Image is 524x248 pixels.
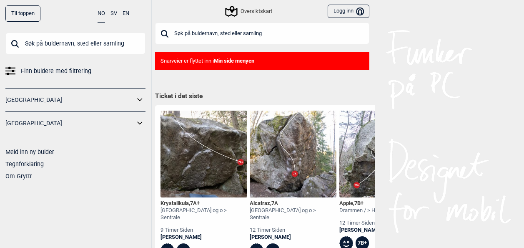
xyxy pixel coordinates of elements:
[5,65,145,77] a: Finn buldere med filtrering
[5,149,54,155] a: Meld inn ny bulder
[5,94,135,106] a: [GEOGRAPHIC_DATA]
[160,207,247,221] div: [GEOGRAPHIC_DATA] og o > Sentrale
[339,111,426,197] img: Apple 211121
[354,200,364,206] span: 7B+
[250,234,336,241] a: [PERSON_NAME]
[250,207,336,221] div: [GEOGRAPHIC_DATA] og o > Sentrale
[250,111,336,197] img: Alcatraz
[250,200,336,207] div: Alcatraz ,
[160,200,247,207] div: Krystallkula ,
[5,161,44,167] a: Tegnforklaring
[155,92,369,101] h1: Ticket i det siste
[98,5,105,23] button: NO
[339,227,387,234] a: [PERSON_NAME]
[328,5,369,18] button: Logg inn
[226,6,272,16] div: Oversiktskart
[5,117,135,129] a: [GEOGRAPHIC_DATA]
[214,58,254,64] b: Min side menyen
[155,52,369,70] div: Snarveier er flyttet inn i
[160,111,247,197] img: Krystallkula 200509
[250,227,336,234] div: 12 timer siden
[190,200,200,206] span: 7A+
[155,23,369,44] input: Søk på buldernavn, sted eller samling
[339,207,387,214] div: Drammen / > Hurum
[339,200,387,207] div: Apple ,
[110,5,117,22] button: SV
[160,227,247,234] div: 9 timer siden
[339,220,387,227] div: 12 timer siden
[160,234,247,241] a: [PERSON_NAME]
[5,173,32,180] a: Om Gryttr
[271,200,278,206] span: 7A
[123,5,129,22] button: EN
[21,65,91,77] span: Finn buldere med filtrering
[5,33,145,54] input: Søk på buldernavn, sted eller samling
[5,5,40,22] div: Til toppen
